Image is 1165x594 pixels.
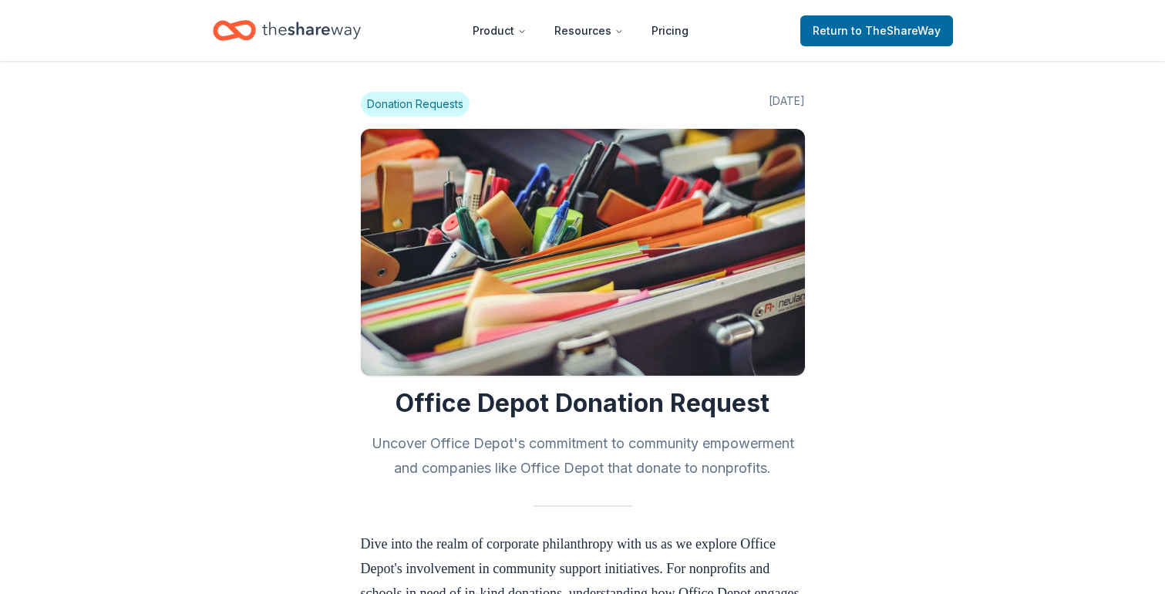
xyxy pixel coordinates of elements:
[213,12,361,49] a: Home
[851,24,941,37] span: to TheShareWay
[460,12,701,49] nav: Main
[361,92,470,116] span: Donation Requests
[542,15,636,46] button: Resources
[639,15,701,46] a: Pricing
[813,22,941,40] span: Return
[361,129,805,376] img: Image for Office Depot Donation Request
[361,431,805,481] h2: Uncover Office Depot's commitment to community empowerment and companies like Office Depot that d...
[800,15,953,46] a: Returnto TheShareWay
[361,388,805,419] h1: Office Depot Donation Request
[460,15,539,46] button: Product
[769,92,805,116] span: [DATE]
